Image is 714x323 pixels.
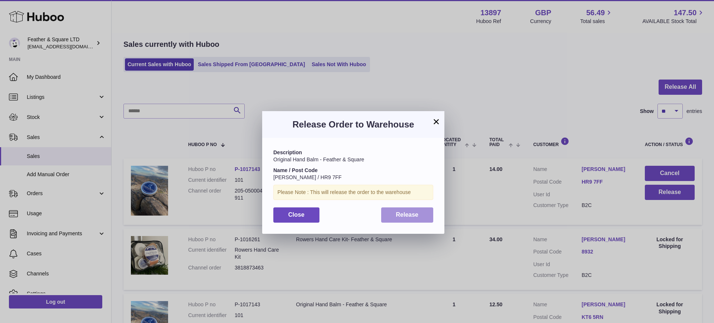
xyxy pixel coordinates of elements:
strong: Name / Post Code [273,167,318,173]
strong: Description [273,149,302,155]
button: Close [273,207,319,223]
span: Original Hand Balm - Feather & Square [273,156,364,162]
div: Please Note : This will release the order to the warehouse [273,185,433,200]
h3: Release Order to Warehouse [273,119,433,130]
span: Close [288,211,305,218]
span: [PERSON_NAME] / HR9 7FF [273,174,342,180]
button: × [432,117,441,126]
button: Release [381,207,434,223]
span: Release [396,211,419,218]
